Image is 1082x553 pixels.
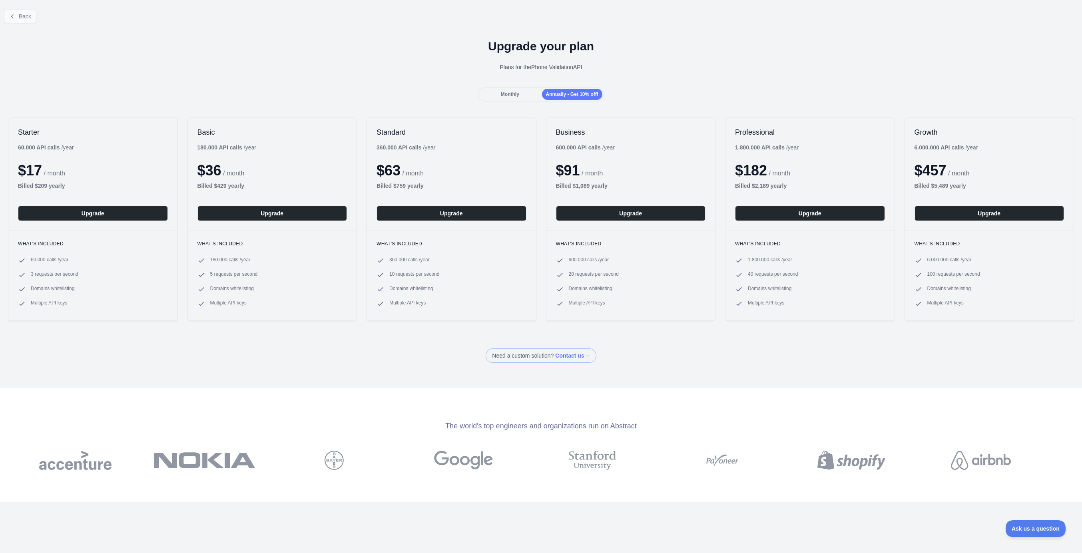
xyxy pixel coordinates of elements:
b: 1.800.000 API calls [735,144,785,151]
span: $ 91 [556,162,580,179]
span: $ 182 [735,162,767,179]
iframe: Toggle Customer Support [1006,520,1066,537]
b: 600.000 API calls [556,144,601,151]
h2: Standard [377,127,526,137]
div: / year [556,143,615,151]
div: / year [735,143,799,151]
h2: Professional [735,127,885,137]
h2: Business [556,127,706,137]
